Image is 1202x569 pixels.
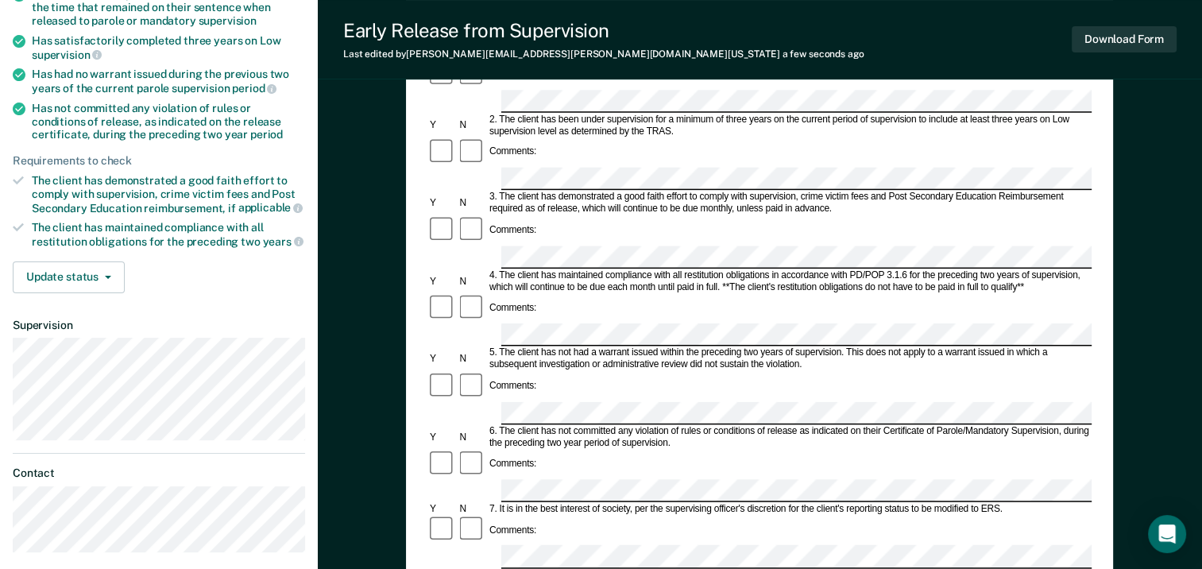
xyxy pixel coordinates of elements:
div: Comments: [487,459,539,470]
div: Comments: [487,524,539,536]
span: period [250,128,283,141]
div: 4. The client has maintained compliance with all restitution obligations in accordance with PD/PO... [487,269,1092,293]
div: 2. The client has been under supervision for a minimum of three years on the current period of su... [487,114,1092,137]
div: Open Intercom Messenger [1148,515,1186,553]
div: Y [427,197,457,209]
div: N [458,503,487,515]
div: 6. The client has not committed any violation of rules or conditions of release as indicated on t... [487,425,1092,449]
div: Comments: [487,303,539,315]
span: a few seconds ago [783,48,864,60]
div: 5. The client has not had a warrant issued within the preceding two years of supervision. This do... [487,347,1092,371]
div: The client has maintained compliance with all restitution obligations for the preceding two [32,221,305,248]
span: supervision [32,48,102,61]
div: Has not committed any violation of rules or conditions of release, as indicated on the release ce... [32,102,305,141]
div: N [458,432,487,443]
div: N [458,354,487,366]
div: N [458,197,487,209]
div: Y [427,354,457,366]
div: N [458,119,487,131]
dt: Supervision [13,319,305,332]
span: period [232,82,276,95]
div: Has had no warrant issued during the previous two years of the current parole supervision [32,68,305,95]
div: Comments: [487,146,539,158]
div: The client has demonstrated a good faith effort to comply with supervision, crime victim fees and... [32,174,305,215]
dt: Contact [13,466,305,480]
div: Comments: [487,381,539,393]
div: N [458,276,487,288]
span: supervision [199,14,257,27]
button: Update status [13,261,125,293]
div: Requirements to check [13,154,305,168]
div: Y [427,432,457,443]
div: Has satisfactorily completed three years on Low [32,34,305,61]
div: Y [427,119,457,131]
div: Y [427,276,457,288]
div: Early Release from Supervision [343,19,864,42]
div: 3. The client has demonstrated a good faith effort to comply with supervision, crime victim fees ... [487,192,1092,215]
div: 7. It is in the best interest of society, per the supervising officer's discretion for the client... [487,503,1092,515]
div: Last edited by [PERSON_NAME][EMAIL_ADDRESS][PERSON_NAME][DOMAIN_NAME][US_STATE] [343,48,864,60]
span: applicable [238,201,303,214]
button: Download Form [1072,26,1177,52]
div: Y [427,503,457,515]
div: Comments: [487,224,539,236]
span: years [263,235,303,248]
